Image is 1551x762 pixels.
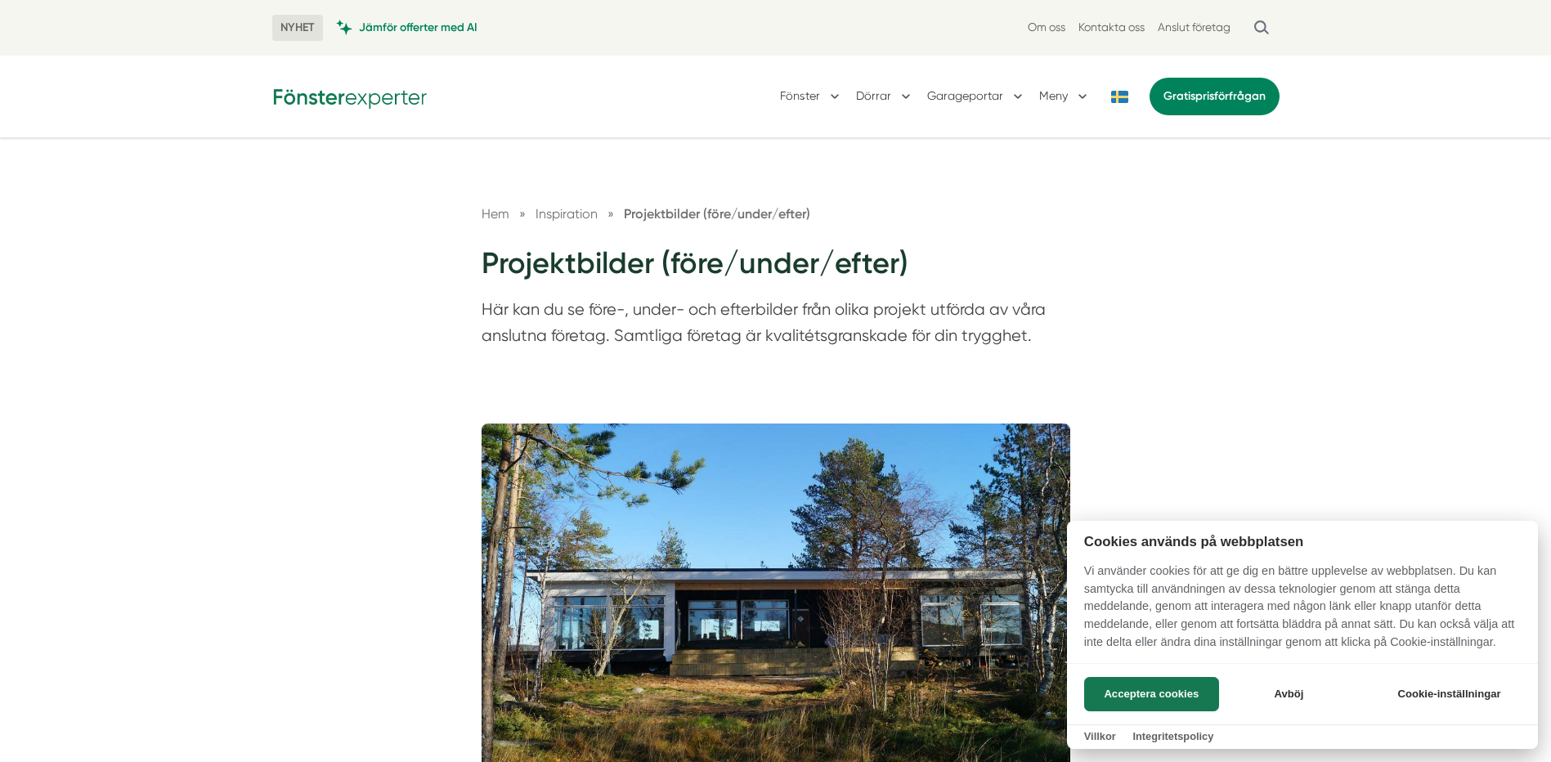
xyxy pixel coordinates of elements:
[1378,677,1521,711] button: Cookie-inställningar
[1067,534,1538,549] h2: Cookies används på webbplatsen
[1132,730,1213,742] a: Integritetspolicy
[1067,563,1538,662] p: Vi använder cookies för att ge dig en bättre upplevelse av webbplatsen. Du kan samtycka till anvä...
[1084,730,1116,742] a: Villkor
[1084,677,1219,711] button: Acceptera cookies
[1224,677,1354,711] button: Avböj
